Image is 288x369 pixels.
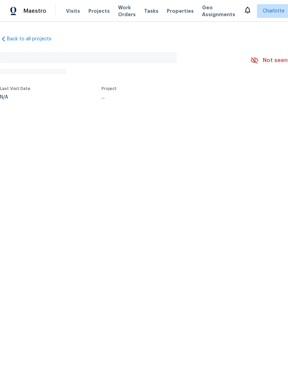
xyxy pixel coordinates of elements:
span: Charlotte [263,8,285,14]
span: Geo Assignments [202,4,235,18]
span: Visits [66,8,80,14]
span: Projects [88,8,110,14]
div: ... [102,95,234,100]
span: Properties [167,8,194,14]
span: Project [102,87,117,91]
span: Tasks [144,9,159,13]
span: Work Orders [118,4,136,18]
span: Maestro [23,8,46,14]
